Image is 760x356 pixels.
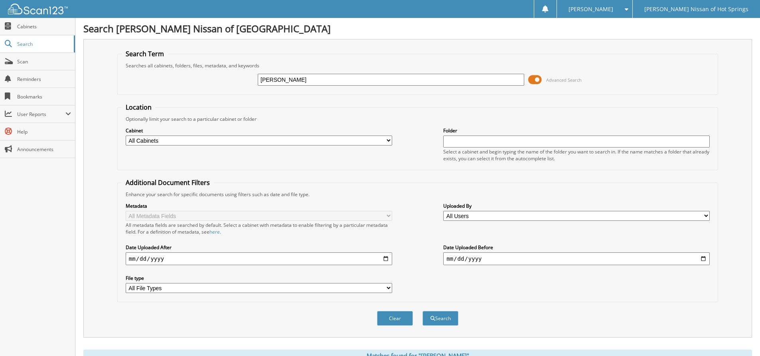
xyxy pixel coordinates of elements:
[644,7,748,12] span: [PERSON_NAME] Nissan of Hot Springs
[126,203,392,209] label: Metadata
[209,228,220,235] a: here
[122,191,714,198] div: Enhance your search for specific documents using filters such as date and file type.
[17,93,71,100] span: Bookmarks
[17,58,71,65] span: Scan
[122,116,714,122] div: Optionally limit your search to a particular cabinet or folder
[126,252,392,265] input: start
[569,7,613,12] span: [PERSON_NAME]
[17,146,71,153] span: Announcements
[17,41,70,47] span: Search
[422,311,458,326] button: Search
[122,178,214,187] legend: Additional Document Filters
[17,76,71,83] span: Reminders
[443,203,710,209] label: Uploaded By
[546,77,582,83] span: Advanced Search
[17,111,65,118] span: User Reports
[443,148,710,162] div: Select a cabinet and begin typing the name of the folder you want to search in. If the name match...
[443,244,710,251] label: Date Uploaded Before
[443,252,710,265] input: end
[126,222,392,235] div: All metadata fields are searched by default. Select a cabinet with metadata to enable filtering b...
[122,49,168,58] legend: Search Term
[17,23,71,30] span: Cabinets
[83,22,752,35] h1: Search [PERSON_NAME] Nissan of [GEOGRAPHIC_DATA]
[443,127,710,134] label: Folder
[8,4,68,14] img: scan123-logo-white.svg
[122,62,714,69] div: Searches all cabinets, folders, files, metadata, and keywords
[122,103,156,112] legend: Location
[126,127,392,134] label: Cabinet
[126,244,392,251] label: Date Uploaded After
[377,311,413,326] button: Clear
[126,275,392,281] label: File type
[17,128,71,135] span: Help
